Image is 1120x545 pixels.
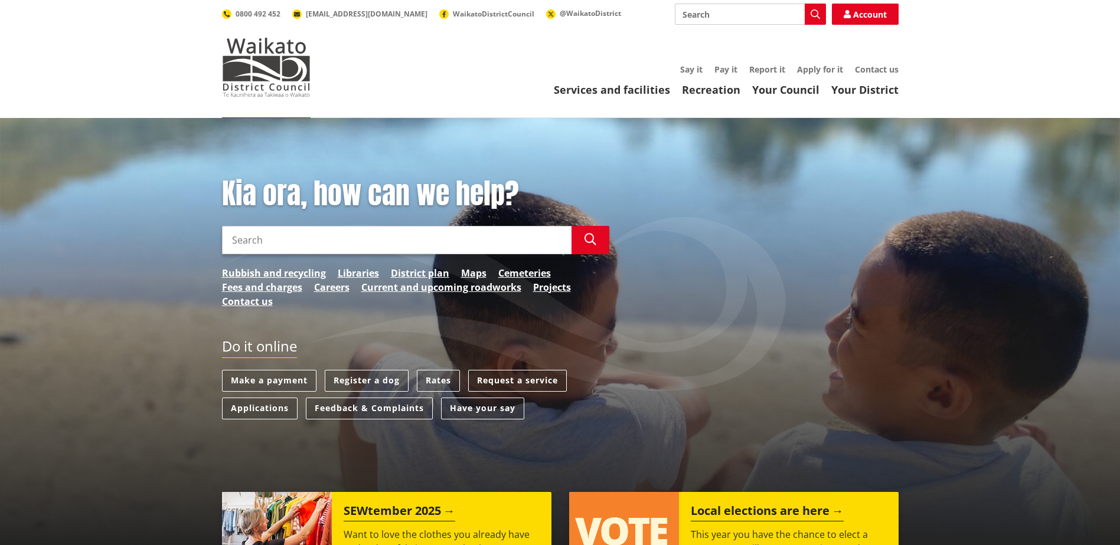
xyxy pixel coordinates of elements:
[325,370,409,392] a: Register a dog
[222,226,572,254] input: Search input
[338,266,379,280] a: Libraries
[498,266,551,280] a: Cemeteries
[236,9,280,19] span: 0800 492 452
[314,280,350,294] a: Careers
[306,9,427,19] span: [EMAIL_ADDRESS][DOMAIN_NAME]
[752,83,819,97] a: Your Council
[546,8,621,18] a: @WaikatoDistrict
[832,4,899,25] a: Account
[441,398,524,419] a: Have your say
[675,4,826,25] input: Search input
[344,504,455,521] h2: SEWtember 2025
[831,83,899,97] a: Your District
[749,64,785,75] a: Report it
[680,64,703,75] a: Say it
[222,398,298,419] a: Applications
[797,64,843,75] a: Apply for it
[714,64,737,75] a: Pay it
[361,280,521,294] a: Current and upcoming roadworks
[222,294,273,308] a: Contact us
[468,370,567,392] a: Request a service
[391,266,449,280] a: District plan
[222,9,280,19] a: 0800 492 452
[554,83,670,97] a: Services and facilities
[682,83,740,97] a: Recreation
[855,64,899,75] a: Contact us
[691,504,844,521] h2: Local elections are here
[222,38,311,97] img: Waikato District Council - Te Kaunihera aa Takiwaa o Waikato
[417,370,460,392] a: Rates
[222,177,609,211] h1: Kia ora, how can we help?
[461,266,486,280] a: Maps
[222,280,302,294] a: Fees and charges
[222,370,316,392] a: Make a payment
[306,398,433,419] a: Feedback & Complaints
[560,8,621,18] span: @WaikatoDistrict
[222,338,297,359] h2: Do it online
[533,280,571,294] a: Projects
[453,9,534,19] span: WaikatoDistrictCouncil
[439,9,534,19] a: WaikatoDistrictCouncil
[222,266,326,280] a: Rubbish and recycling
[292,9,427,19] a: [EMAIL_ADDRESS][DOMAIN_NAME]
